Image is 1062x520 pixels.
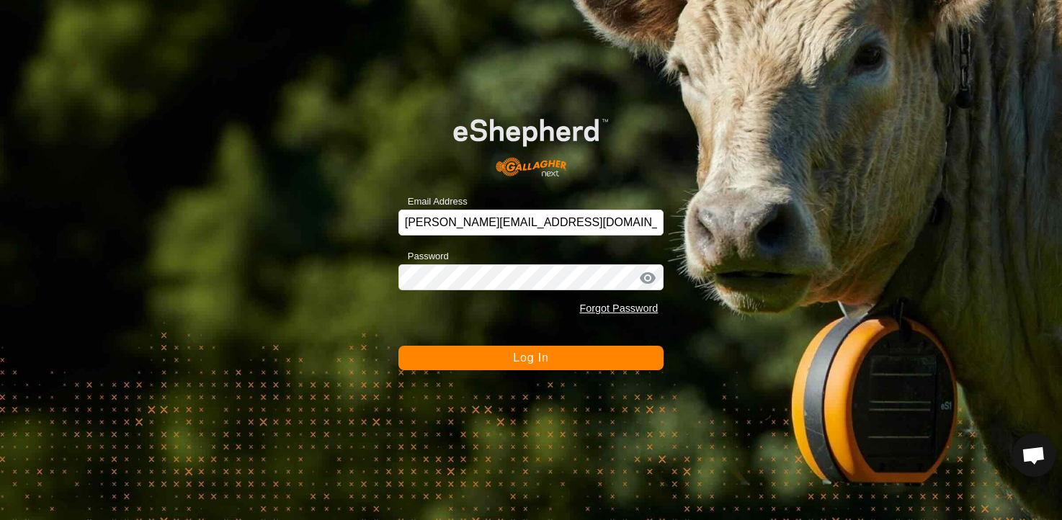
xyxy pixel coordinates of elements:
a: Forgot Password [579,302,658,314]
input: Email Address [398,210,664,236]
span: Log In [513,351,548,364]
div: Open chat [1012,434,1056,477]
label: Password [398,249,449,264]
img: E-shepherd Logo [425,97,638,187]
button: Log In [398,346,664,370]
label: Email Address [398,194,468,209]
